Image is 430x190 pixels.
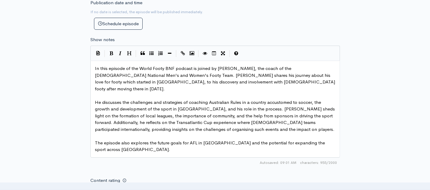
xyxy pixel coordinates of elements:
[156,49,165,58] button: Numbered List
[107,49,116,58] button: Bold
[187,49,196,58] button: Insert Image
[95,99,336,132] span: He discusses the challenges and strategies of coaching Australian Rules in a country accustomed t...
[219,49,228,58] button: Toggle Fullscreen
[94,49,103,58] button: Insert Show Notes Template
[138,49,147,58] button: Quote
[147,49,156,58] button: Generic List
[104,50,105,57] i: |
[178,49,187,58] button: Create Link
[229,50,230,57] i: |
[165,49,174,58] button: Insert Horizontal Line
[90,36,115,43] label: Show notes
[90,174,120,187] label: Content rating
[95,65,336,92] span: In this episode of the World Footy BNF podcast is joined by [PERSON_NAME], the coach of the [DEMO...
[260,160,296,165] span: Autosaved: 09:01 AM
[116,49,125,58] button: Italic
[210,49,219,58] button: Toggle Side by Side
[198,50,199,57] i: |
[232,49,241,58] button: Markdown Guide
[300,160,337,165] span: 955/2000
[125,49,134,58] button: Heading
[94,18,143,30] button: Schedule episode
[201,49,210,58] button: Toggle Preview
[90,9,203,14] small: If no date is selected, the episode will be published immediately.
[95,140,326,152] span: The episode also explores the future goals for AFL in [GEOGRAPHIC_DATA] and the potential for exp...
